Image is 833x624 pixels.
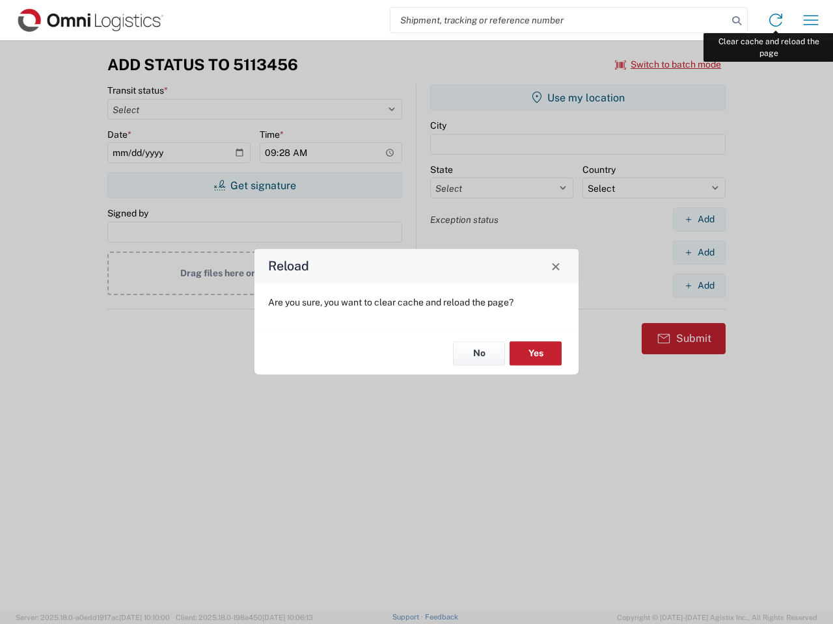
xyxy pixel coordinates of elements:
p: Are you sure, you want to clear cache and reload the page? [268,296,565,308]
button: Yes [510,341,562,365]
button: Close [547,257,565,275]
input: Shipment, tracking or reference number [390,8,728,32]
button: No [453,341,505,365]
h4: Reload [268,257,309,276]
